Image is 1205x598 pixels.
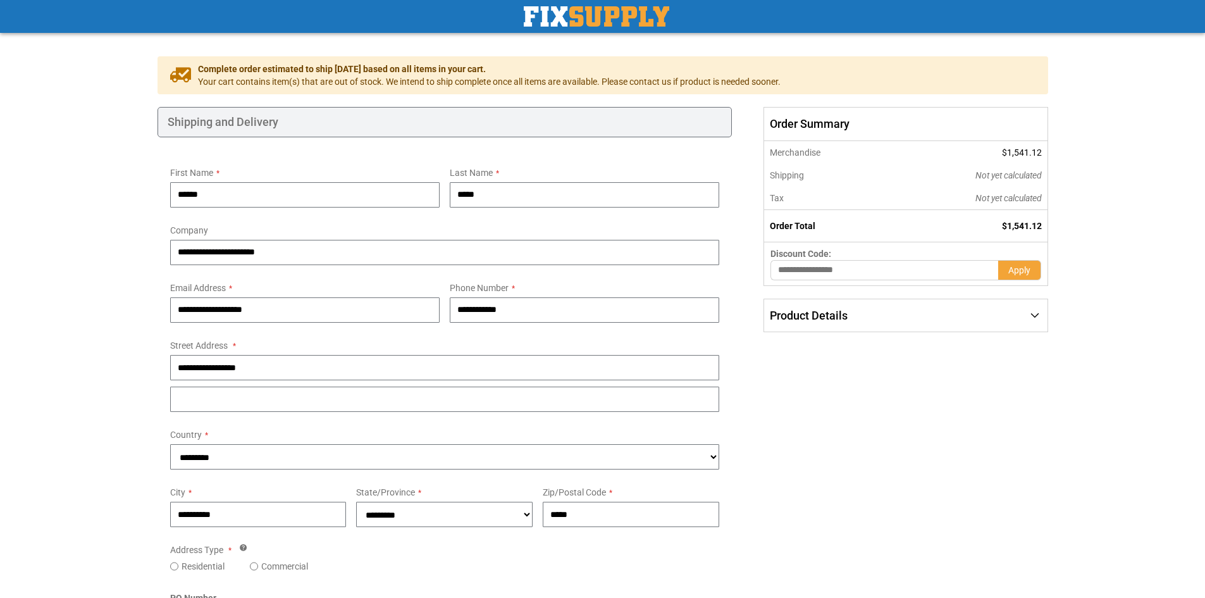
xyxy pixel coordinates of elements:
[524,6,669,27] img: Fix Industrial Supply
[770,309,848,322] span: Product Details
[450,283,509,293] span: Phone Number
[1002,221,1042,231] span: $1,541.12
[975,170,1042,180] span: Not yet calculated
[356,487,415,497] span: State/Province
[543,487,606,497] span: Zip/Postal Code
[770,170,804,180] span: Shipping
[170,545,223,555] span: Address Type
[170,430,202,440] span: Country
[170,225,208,235] span: Company
[770,249,831,259] span: Discount Code:
[198,75,781,88] span: Your cart contains item(s) that are out of stock. We intend to ship complete once all items are a...
[170,487,185,497] span: City
[170,340,228,351] span: Street Address
[158,107,732,137] div: Shipping and Delivery
[450,168,493,178] span: Last Name
[1002,147,1042,158] span: $1,541.12
[182,560,225,573] label: Residential
[198,63,781,75] span: Complete order estimated to ship [DATE] based on all items in your cart.
[975,193,1042,203] span: Not yet calculated
[170,168,213,178] span: First Name
[764,187,890,210] th: Tax
[261,560,308,573] label: Commercial
[770,221,815,231] strong: Order Total
[763,107,1047,141] span: Order Summary
[1008,265,1030,275] span: Apply
[524,6,669,27] a: store logo
[170,283,226,293] span: Email Address
[764,141,890,164] th: Merchandise
[998,260,1041,280] button: Apply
